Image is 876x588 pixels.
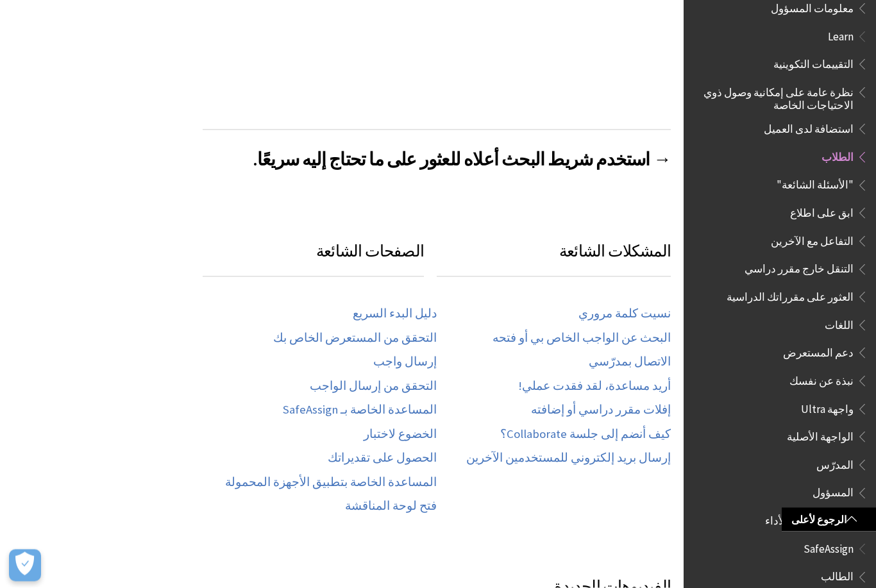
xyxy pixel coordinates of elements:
a: نسيت كلمة مروري [578,307,671,321]
a: التحقق من إرسال الواجب [310,379,437,394]
span: "الأسئلة الشائعة" [777,175,854,192]
span: دعم المستعرض [783,342,854,360]
a: فتح لوحة المناقشة [345,499,437,514]
a: كيف أنضم إلى جلسة Collaborate؟ [500,427,671,442]
a: الخضوع لاختبار [364,427,437,442]
nav: Book outline for Blackboard Learn Help [691,26,868,532]
a: إفلات مقرر دراسي أو إضافته [531,403,671,417]
span: استضافة لدى العميل [764,119,854,136]
span: الطالب [821,567,854,584]
h2: → استخدم شريط البحث أعلاه للعثور على ما تحتاج إليه سريعًا. [203,130,671,172]
a: التحقق من المستعرض الخاص بك [273,331,437,346]
a: المساعدة الخاصة بتطبيق الأجهزة المحمولة [225,475,437,490]
a: إرسال بريد إلكتروني للمستخدمين الآخرين [466,451,671,466]
span: SafeAssign [804,539,854,556]
span: التنقل خارج مقرر دراسي [745,259,854,276]
span: نظرة عامة على إمكانية وصول ذوي الاحتياجات الخاصة [699,82,854,112]
a: دليل البدء السريع [353,307,437,321]
span: ابق على اطلاع [790,203,854,220]
a: المساعدة الخاصة بـ SafeAssign [283,403,437,417]
span: الطلاب [821,147,854,164]
span: واجهة Ultra [801,399,854,416]
span: التقييمات التكوينية [773,54,854,71]
a: الحصول على تقديراتك [328,451,437,466]
a: أريد مساعدة، لقد فقدت عملي! [518,379,671,394]
span: التفاعل مع الآخرين [771,231,854,248]
a: الاتصال بمدرّسي [589,355,671,369]
button: Open Preferences [9,550,41,582]
span: المسؤول [813,483,854,500]
span: العثور على مقرراتك الدراسية [727,287,854,304]
span: Learn [828,26,854,44]
span: نبذة عن نفسك [789,371,854,388]
h3: المشكلات الشائعة [437,239,671,277]
span: اللغات [825,315,854,332]
a: البحث عن الواجب الخاص بي أو فتحه [493,331,671,346]
h3: الصفحات الشائعة [203,239,424,277]
a: إرسال واجب [373,355,437,369]
span: الواجهة الأصلية [787,426,854,444]
span: لوحة معلومات الأداء [765,510,854,528]
a: الرجوع لأعلى [782,508,876,532]
span: المدرّس [816,455,854,472]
